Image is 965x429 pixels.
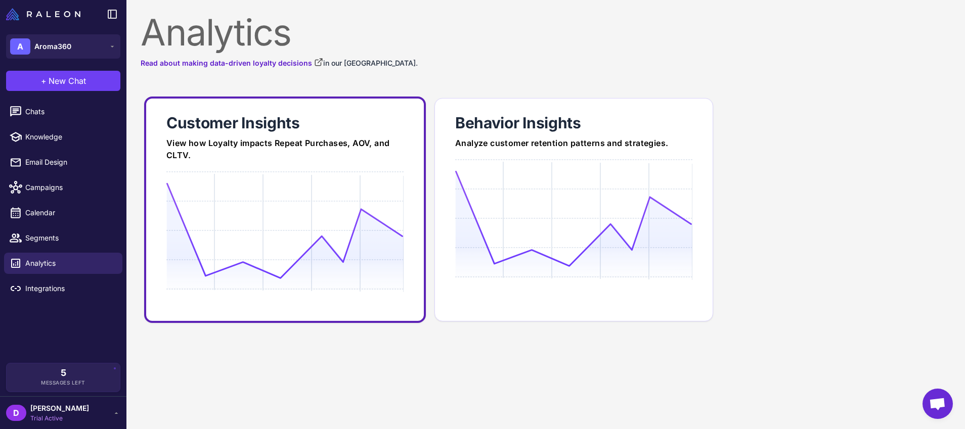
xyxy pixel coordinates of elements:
[6,8,80,20] img: Raleon Logo
[4,152,122,173] a: Email Design
[166,137,404,161] div: View how Loyalty impacts Repeat Purchases, AOV, and CLTV.
[25,182,114,193] span: Campaigns
[41,75,47,87] span: +
[323,59,418,67] span: in our [GEOGRAPHIC_DATA].
[4,126,122,148] a: Knowledge
[41,379,85,387] span: Messages Left
[30,403,89,414] span: [PERSON_NAME]
[25,131,114,142] span: Knowledge
[6,71,120,91] button: +New Chat
[4,253,122,274] a: Analytics
[25,207,114,218] span: Calendar
[455,113,692,133] div: Behavior Insights
[923,389,953,419] div: Open chat
[30,414,89,423] span: Trial Active
[34,41,71,52] span: Aroma360
[4,101,122,122] a: Chats
[455,137,692,149] div: Analyze customer retention patterns and strategies.
[25,232,114,244] span: Segments
[6,8,84,20] a: Raleon Logo
[141,58,323,69] a: Read about making data-driven loyalty decisions
[6,405,26,421] div: D
[25,157,114,168] span: Email Design
[4,177,122,198] a: Campaigns
[25,283,114,294] span: Integrations
[25,106,114,117] span: Chats
[141,14,951,51] div: Analytics
[6,34,120,59] button: AAroma360
[166,113,404,133] div: Customer Insights
[49,75,86,87] span: New Chat
[434,98,713,321] a: Behavior InsightsAnalyze customer retention patterns and strategies.
[61,368,66,377] span: 5
[144,97,426,323] a: Customer InsightsView how Loyalty impacts Repeat Purchases, AOV, and CLTV.
[25,258,114,269] span: Analytics
[4,227,122,249] a: Segments
[4,202,122,223] a: Calendar
[4,278,122,299] a: Integrations
[10,38,30,55] div: A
